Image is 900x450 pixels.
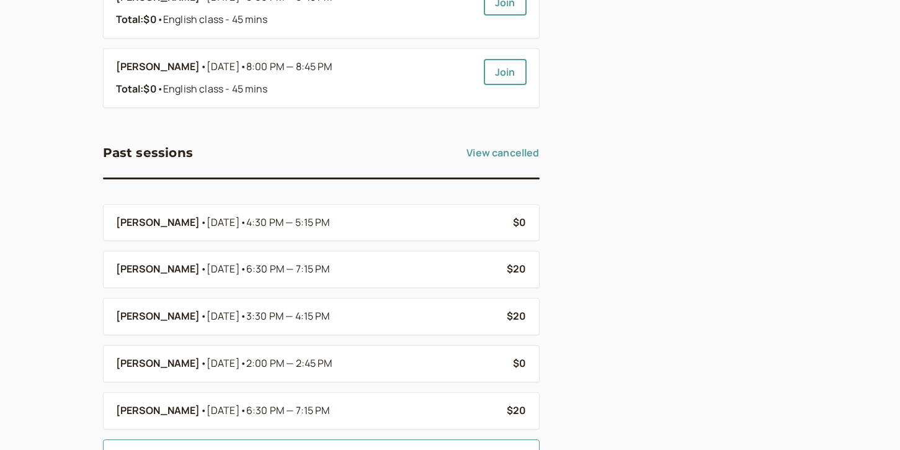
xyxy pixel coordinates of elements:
a: [PERSON_NAME]•[DATE]•4:30 PM — 5:15 PM [116,215,504,231]
a: [PERSON_NAME]•[DATE]•6:30 PM — 7:15 PM [116,261,497,277]
span: • [200,261,207,277]
h3: Past sessions [103,143,194,163]
b: [PERSON_NAME] [116,308,200,325]
span: [DATE] [207,403,330,419]
b: [PERSON_NAME] [116,59,200,75]
span: • [200,356,207,372]
span: • [240,60,246,73]
span: English class - 45 mins [157,12,268,26]
b: [PERSON_NAME] [116,403,200,419]
span: 4:30 PM — 5:15 PM [246,215,330,229]
span: • [200,215,207,231]
span: • [200,308,207,325]
b: $0 [513,356,526,370]
b: $20 [507,403,526,417]
a: View cancelled [466,143,539,163]
b: $20 [507,309,526,323]
b: [PERSON_NAME] [116,215,200,231]
span: 3:30 PM — 4:15 PM [246,309,330,323]
b: $20 [507,262,526,276]
span: • [200,403,207,419]
span: • [240,215,246,229]
b: $0 [513,215,526,229]
a: Join [484,59,527,85]
span: 8:00 PM — 8:45 PM [246,60,332,73]
span: • [240,356,246,370]
strong: Total: $0 [116,82,157,96]
span: • [240,309,246,323]
span: [DATE] [207,356,332,372]
span: [DATE] [207,215,330,231]
span: • [240,262,246,276]
b: [PERSON_NAME] [116,261,200,277]
span: • [157,82,163,96]
span: 6:30 PM — 7:15 PM [246,262,330,276]
span: English class - 45 mins [157,82,268,96]
a: [PERSON_NAME]•[DATE]•2:00 PM — 2:45 PM [116,356,504,372]
span: • [200,59,207,75]
strong: Total: $0 [116,12,157,26]
span: • [240,403,246,417]
span: [DATE] [207,59,332,75]
iframe: Chat Widget [838,390,900,450]
span: 2:00 PM — 2:45 PM [246,356,332,370]
a: [PERSON_NAME]•[DATE]•3:30 PM — 4:15 PM [116,308,497,325]
span: 6:30 PM — 7:15 PM [246,403,330,417]
a: [PERSON_NAME]•[DATE]•8:00 PM — 8:45 PMTotal:$0•English class - 45 mins [116,59,474,97]
span: [DATE] [207,308,330,325]
span: • [157,12,163,26]
a: [PERSON_NAME]•[DATE]•6:30 PM — 7:15 PM [116,403,497,419]
span: [DATE] [207,261,330,277]
b: [PERSON_NAME] [116,356,200,372]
